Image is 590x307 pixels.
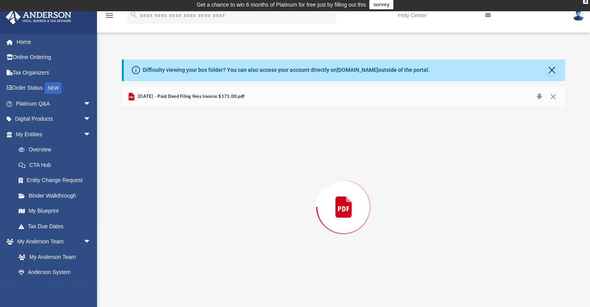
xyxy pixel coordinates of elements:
[5,80,103,96] a: Order StatusNEW
[45,82,62,94] div: NEW
[337,67,378,73] a: [DOMAIN_NAME]
[105,15,114,20] a: menu
[5,96,103,111] a: Platinum Q&Aarrow_drop_down
[5,65,103,80] a: Tax Organizers
[143,66,430,74] div: Difficulty viewing your box folder? You can also access your account directly on outside of the p...
[11,173,103,188] a: Entity Change Request
[105,11,114,20] i: menu
[546,91,560,102] button: Close
[546,65,557,76] button: Close
[11,219,103,234] a: Tax Due Dates
[5,111,103,127] a: Digital Productsarrow_drop_down
[533,91,547,102] button: Download
[5,234,99,250] a: My Anderson Teamarrow_drop_down
[83,127,99,142] span: arrow_drop_down
[573,10,584,21] img: User Pic
[5,50,103,65] a: Online Ordering
[11,203,99,219] a: My Blueprint
[136,93,245,100] span: [DATE] - Paid Deed Filing Fees Invoice $171.00.pdf
[11,249,95,265] a: My Anderson Team
[130,10,138,19] i: search
[5,34,103,50] a: Home
[83,111,99,127] span: arrow_drop_down
[83,96,99,112] span: arrow_drop_down
[11,265,99,280] a: Anderson System
[5,127,103,142] a: My Entitiesarrow_drop_down
[83,234,99,250] span: arrow_drop_down
[11,188,103,203] a: Binder Walkthrough
[11,142,103,158] a: Overview
[11,280,99,295] a: Client Referrals
[3,9,74,24] img: Anderson Advisors Platinum Portal
[11,157,103,173] a: CTA Hub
